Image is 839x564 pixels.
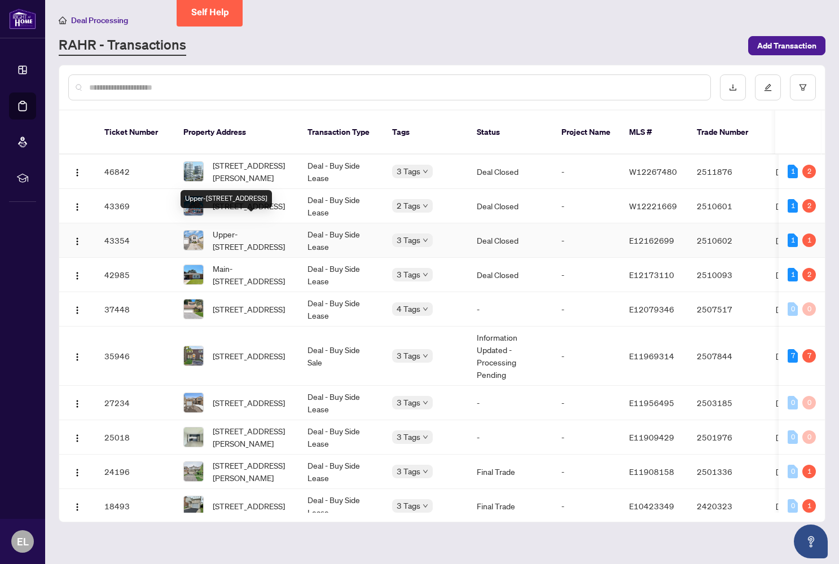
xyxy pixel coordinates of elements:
button: Logo [68,231,86,249]
img: Logo [73,468,82,477]
span: 3 Tags [397,430,420,443]
span: Add Transaction [757,37,816,55]
span: 3 Tags [397,499,420,512]
td: - [468,386,552,420]
span: E12079346 [629,304,674,314]
button: Logo [68,428,86,446]
td: 18493 [95,489,174,523]
img: Logo [73,352,82,362]
span: [STREET_ADDRESS] [213,350,285,362]
td: - [552,292,620,327]
th: MLS # [620,111,688,155]
span: [STREET_ADDRESS][PERSON_NAME] [213,425,289,450]
div: 0 [802,302,816,316]
div: 1 [788,165,798,178]
span: EL [17,534,29,549]
div: 0 [788,499,798,513]
div: 0 [788,465,798,478]
td: 25018 [95,420,174,455]
td: 2501336 [688,455,767,489]
span: 3 Tags [397,233,420,246]
img: Logo [73,503,82,512]
img: thumbnail-img [184,462,203,481]
td: Deal - Buy Side Lease [298,155,383,189]
span: down [423,272,428,277]
th: Trade Number [688,111,767,155]
td: 35946 [95,327,174,386]
span: down [423,237,428,243]
button: Logo [68,497,86,515]
td: - [468,292,552,327]
div: 1 [802,233,816,247]
img: Logo [73,434,82,443]
td: Deal - Buy Side Sale [298,327,383,386]
td: 2510601 [688,189,767,223]
span: down [423,469,428,474]
div: 1 [788,199,798,213]
td: 24196 [95,455,174,489]
span: down [423,503,428,509]
span: E11969314 [629,351,674,361]
div: 1 [788,268,798,281]
img: thumbnail-img [184,393,203,412]
td: Deal - Buy Side Lease [298,292,383,327]
td: - [552,489,620,523]
td: Final Trade [468,489,552,523]
span: download [729,83,737,91]
th: Property Address [174,111,298,155]
span: 3 Tags [397,396,420,409]
img: Logo [73,237,82,246]
td: 2420323 [688,489,767,523]
span: down [423,400,428,406]
div: 7 [788,349,798,363]
button: edit [755,74,781,100]
div: 1 [788,233,798,247]
td: Deal - Buy Side Lease [298,223,383,258]
th: Ticket Number [95,111,174,155]
div: 1 [802,499,816,513]
a: RAHR - Transactions [59,36,186,56]
span: down [423,169,428,174]
span: [STREET_ADDRESS] [213,396,285,409]
img: thumbnail-img [184,231,203,250]
div: 0 [788,430,798,444]
div: Upper-[STREET_ADDRESS] [181,190,272,208]
span: E11909429 [629,432,674,442]
span: down [423,434,428,440]
span: 3 Tags [397,349,420,362]
td: Deal - Buy Side Lease [298,386,383,420]
img: thumbnail-img [184,162,203,181]
td: - [552,455,620,489]
td: Deal - Buy Side Lease [298,258,383,292]
td: Deal Closed [468,155,552,189]
img: thumbnail-img [184,428,203,447]
span: E11908158 [629,466,674,477]
td: 46842 [95,155,174,189]
th: Project Name [552,111,620,155]
button: download [720,74,746,100]
img: Logo [73,399,82,408]
img: Logo [73,306,82,315]
div: 0 [802,430,816,444]
td: 42985 [95,258,174,292]
button: Logo [68,462,86,481]
span: down [423,353,428,359]
img: Logo [73,168,82,177]
span: E11956495 [629,398,674,408]
div: 2 [802,268,816,281]
td: - [552,258,620,292]
span: [STREET_ADDRESS] [213,500,285,512]
button: Logo [68,394,86,412]
span: 3 Tags [397,165,420,178]
td: 43354 [95,223,174,258]
td: 2511876 [688,155,767,189]
img: thumbnail-img [184,346,203,365]
td: 2507517 [688,292,767,327]
img: Logo [73,271,82,280]
span: Main-[STREET_ADDRESS] [213,262,289,287]
td: 2507844 [688,327,767,386]
button: Logo [68,300,86,318]
div: 7 [802,349,816,363]
div: 0 [802,396,816,409]
img: logo [9,8,36,29]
